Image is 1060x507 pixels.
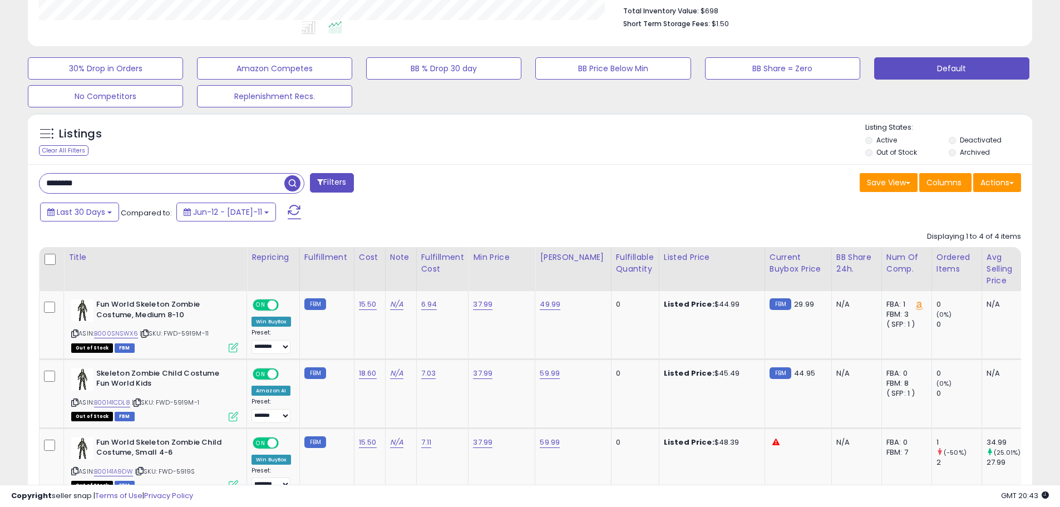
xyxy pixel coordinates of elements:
div: 0 [616,368,650,378]
strong: Copyright [11,490,52,501]
label: Deactivated [960,135,1002,145]
div: Win BuyBox [252,317,291,327]
div: Preset: [252,398,291,423]
span: OFF [277,438,295,447]
div: Repricing [252,252,295,263]
small: FBM [770,367,791,379]
span: FBM [115,412,135,421]
a: 59.99 [540,368,560,379]
img: 41YCt0Fa2BL._SL40_.jpg [71,299,93,322]
button: Columns [919,173,972,192]
a: B00141A9DW [94,467,133,476]
a: 37.99 [473,437,492,448]
span: 2025-08-11 20:43 GMT [1001,490,1049,501]
span: ON [254,438,268,447]
div: N/A [836,299,873,309]
span: All listings that are currently out of stock and unavailable for purchase on Amazon [71,343,113,353]
a: 15.50 [359,437,377,448]
span: ON [254,301,268,310]
a: N/A [390,437,403,448]
li: $698 [623,3,1013,17]
a: 7.11 [421,437,432,448]
a: 18.60 [359,368,377,379]
a: 37.99 [473,299,492,310]
div: Clear All Filters [39,145,88,156]
div: Preset: [252,329,291,354]
div: FBA: 0 [886,437,923,447]
b: Fun World Skeleton Zombie Costume, Medium 8-10 [96,299,231,323]
a: Terms of Use [95,490,142,501]
div: FBM: 8 [886,378,923,388]
small: (-50%) [944,448,967,457]
small: (0%) [936,310,952,319]
small: FBM [304,298,326,310]
span: 44.95 [794,368,815,378]
small: (25.01%) [994,448,1020,457]
a: N/A [390,368,403,379]
div: ASIN: [71,437,238,489]
div: 0 [616,437,650,447]
div: ( SFP: 1 ) [886,388,923,398]
button: BB Share = Zero [705,57,860,80]
div: Current Buybox Price [770,252,827,275]
div: Fulfillment Cost [421,252,464,275]
button: Jun-12 - [DATE]-11 [176,203,276,221]
div: N/A [987,299,1023,309]
span: Columns [926,177,962,188]
div: Win BuyBox [252,455,291,465]
span: Jun-12 - [DATE]-11 [193,206,262,218]
a: 49.99 [540,299,560,310]
div: ASIN: [71,368,238,420]
button: Save View [860,173,918,192]
small: FBM [304,367,326,379]
button: BB % Drop 30 day [366,57,521,80]
label: Archived [960,147,990,157]
div: Num of Comp. [886,252,927,275]
button: No Competitors [28,85,183,107]
div: seller snap | | [11,491,193,501]
a: 15.50 [359,299,377,310]
button: 30% Drop in Orders [28,57,183,80]
a: 7.03 [421,368,436,379]
div: $45.49 [664,368,756,378]
small: FBM [770,298,791,310]
div: Ordered Items [936,252,977,275]
button: Replenishment Recs. [197,85,352,107]
a: 37.99 [473,368,492,379]
button: Actions [973,173,1021,192]
div: Cost [359,252,381,263]
b: Listed Price: [664,368,714,378]
div: N/A [987,368,1023,378]
div: 0 [936,319,982,329]
div: N/A [836,368,873,378]
span: $1.50 [712,18,729,29]
h5: Listings [59,126,102,142]
span: OFF [277,301,295,310]
a: 59.99 [540,437,560,448]
div: ( SFP: 1 ) [886,319,923,329]
b: Short Term Storage Fees: [623,19,710,28]
a: N/A [390,299,403,310]
span: 29.99 [794,299,814,309]
label: Out of Stock [876,147,917,157]
button: Filters [310,173,353,193]
div: N/A [836,437,873,447]
a: Privacy Policy [144,490,193,501]
button: Default [874,57,1029,80]
small: (0%) [936,379,952,388]
small: FBM [304,436,326,448]
div: Avg Selling Price [987,252,1027,287]
img: 41YCt0Fa2BL._SL40_.jpg [71,437,93,460]
a: B00141CDL8 [94,398,130,407]
span: | SKU: FWD-5919S [135,467,195,476]
div: 0 [936,299,982,309]
div: 34.99 [987,437,1032,447]
span: Compared to: [121,208,172,218]
div: FBA: 0 [886,368,923,378]
div: Listed Price [664,252,760,263]
div: Min Price [473,252,530,263]
div: 1 [936,437,982,447]
div: Displaying 1 to 4 of 4 items [927,232,1021,242]
b: Fun World Skeleton Zombie Child Costume, Small 4-6 [96,437,231,461]
div: Note [390,252,412,263]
